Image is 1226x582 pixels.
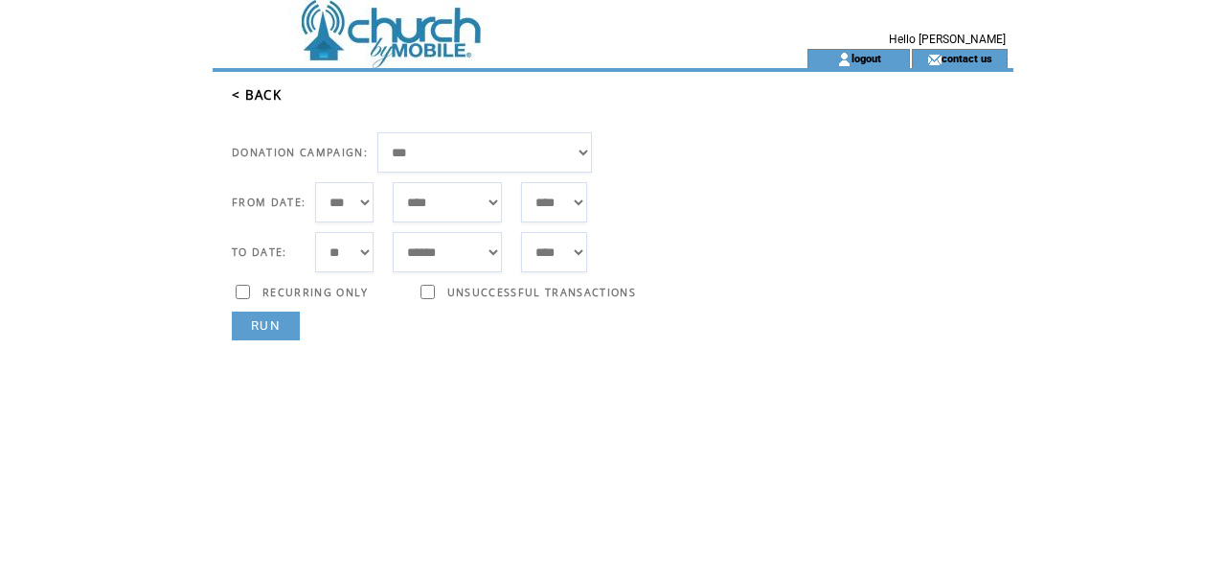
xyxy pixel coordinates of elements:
span: RECURRING ONLY [262,286,369,299]
span: Hello [PERSON_NAME] [889,33,1006,46]
span: DONATION CAMPAIGN: [232,146,368,159]
a: contact us [942,52,992,64]
img: contact_us_icon.gif [927,52,942,67]
span: UNSUCCESSFUL TRANSACTIONS [447,286,636,299]
a: logout [851,52,881,64]
span: FROM DATE: [232,196,306,209]
span: TO DATE: [232,245,287,259]
a: RUN [232,312,300,340]
img: account_icon.gif [837,52,851,67]
a: < BACK [232,86,282,104]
